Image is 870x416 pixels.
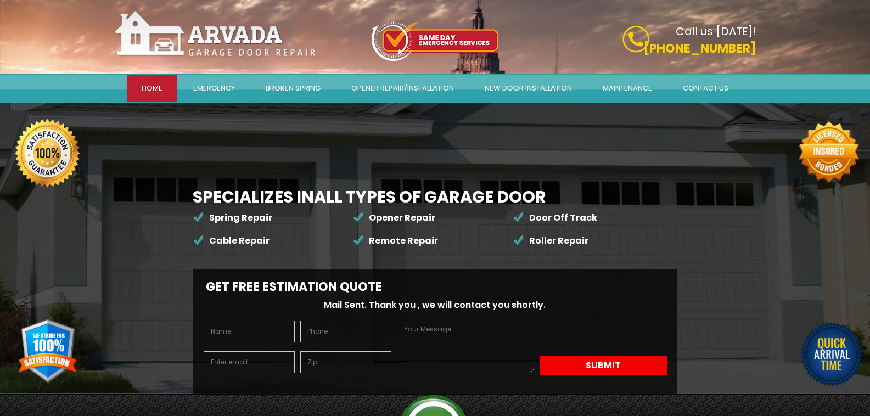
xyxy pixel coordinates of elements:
[372,21,498,61] img: icon-top.png
[300,321,391,342] input: Phone
[513,206,673,229] li: Door Off Track
[553,26,756,58] a: Call us [DATE]! [PHONE_NUMBER]
[324,299,546,311] span: Mail Sent. Thank you , we will contact you shortly.
[352,206,513,229] li: Opener Repair
[588,75,666,102] a: Maintenance
[553,40,756,58] p: [PHONE_NUMBER]
[193,229,353,252] li: Cable Repair
[179,75,249,102] a: Emergency
[127,75,177,102] a: Home
[540,321,668,353] iframe: reCAPTCHA
[300,351,391,373] input: Zip
[251,75,335,102] a: Broken Spring
[470,75,586,102] a: New door installation
[204,321,295,342] input: Name
[314,185,546,209] span: All Types of Garage Door
[198,280,672,294] h2: Get Free Estimation Quote
[204,351,295,373] input: Enter email
[114,10,317,58] img: Arvada.png
[540,356,667,375] button: Submit
[676,24,756,39] b: Call us [DATE]!
[337,75,468,102] a: Opener Repair/Installation
[193,185,546,209] b: Specializes in
[352,229,513,252] li: Remote Repair
[193,206,353,229] li: Spring Repair
[669,75,743,102] a: Contact Us
[513,229,673,252] li: Roller Repair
